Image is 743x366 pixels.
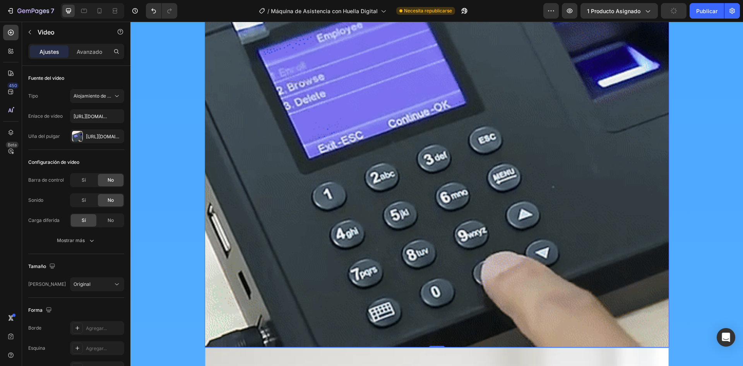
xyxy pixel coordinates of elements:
font: Tamaño [28,263,46,269]
font: 450 [9,83,17,88]
button: Original [70,277,124,291]
font: Avanzado [77,48,102,55]
font: Sí [82,217,86,223]
font: Sí [82,177,86,183]
font: Uña del pulgar [28,133,60,139]
font: Configuración de vídeo [28,159,79,165]
button: 1 producto asignado [580,3,658,19]
font: No [108,197,114,203]
font: Tipo [28,93,38,99]
font: Enlace de vídeo [28,113,63,119]
font: Sí [82,197,86,203]
div: Deshacer/Rehacer [146,3,177,19]
font: Necesita republicarse [404,8,452,14]
font: 7 [51,7,54,15]
font: / [267,8,269,14]
button: Mostrar más [28,234,124,247]
font: Carga diferida [28,217,60,223]
font: No [108,177,114,183]
font: Sonido [28,197,43,203]
input: Insertar la URL del vídeo aquí [70,109,124,123]
font: Publicar [696,8,717,14]
font: 1 producto asignado [587,8,640,14]
font: Video [38,28,55,36]
font: Beta [8,142,17,148]
button: Publicar [690,3,724,19]
font: Ajustes [39,48,59,55]
font: [URL][DOMAIN_NAME] [86,134,136,139]
font: Agregar... [86,325,107,331]
font: Barra de control [28,177,64,183]
font: Fuente del vídeo [28,75,64,81]
font: [PERSON_NAME] [28,281,66,287]
font: Máquina de Asistencia con Huella Digital [271,8,378,14]
font: Alojamiento de vídeos [74,93,122,99]
font: Agregar... [86,345,107,351]
button: 7 [3,3,58,19]
div: Abrir Intercom Messenger [717,328,735,347]
button: Alojamiento de vídeos [70,89,124,103]
font: Borde [28,325,41,331]
font: Original [74,281,91,287]
iframe: Área de diseño [130,22,743,366]
font: No [108,217,114,223]
font: Forma [28,307,43,313]
font: Mostrar más [57,237,85,243]
p: Video [38,27,103,37]
font: Esquina [28,345,45,351]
